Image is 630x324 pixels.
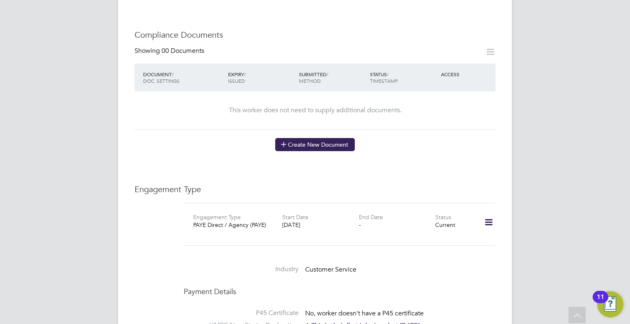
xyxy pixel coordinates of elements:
label: End Date [359,213,383,221]
div: STATUS [368,67,439,88]
h3: Engagement Type [135,184,495,195]
span: / [244,71,246,77]
span: / [387,71,388,77]
label: P45 Certificate [184,309,299,317]
span: METHOD [299,77,321,84]
div: This worker does not need to supply additional documents. [143,106,487,115]
button: Create New Document [275,138,355,151]
div: 11 [597,297,604,308]
div: EXPIRY [226,67,297,88]
div: Showing [135,47,206,55]
div: [DATE] [282,221,358,229]
span: Customer Service [305,265,356,274]
span: / [326,71,328,77]
button: Open Resource Center, 11 new notifications [597,291,623,317]
div: PAYE Direct / Agency (PAYE) [193,221,269,229]
div: - [359,221,435,229]
label: Engagement Type [193,213,241,221]
label: Industry [184,265,299,274]
div: ACCESS [439,67,495,82]
h3: Compliance Documents [135,29,495,40]
span: ISSUED [228,77,245,84]
span: No, worker doesn't have a P45 certificate [305,310,424,318]
span: 00 Documents [162,47,204,55]
span: TIMESTAMP [370,77,398,84]
label: Status [435,213,451,221]
div: DOCUMENT [141,67,226,88]
span: DOC. SETTINGS [143,77,180,84]
div: SUBMITTED [297,67,368,88]
label: Start Date [282,213,308,221]
span: / [172,71,173,77]
h4: Payment Details [184,287,495,296]
div: Current [435,221,473,229]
